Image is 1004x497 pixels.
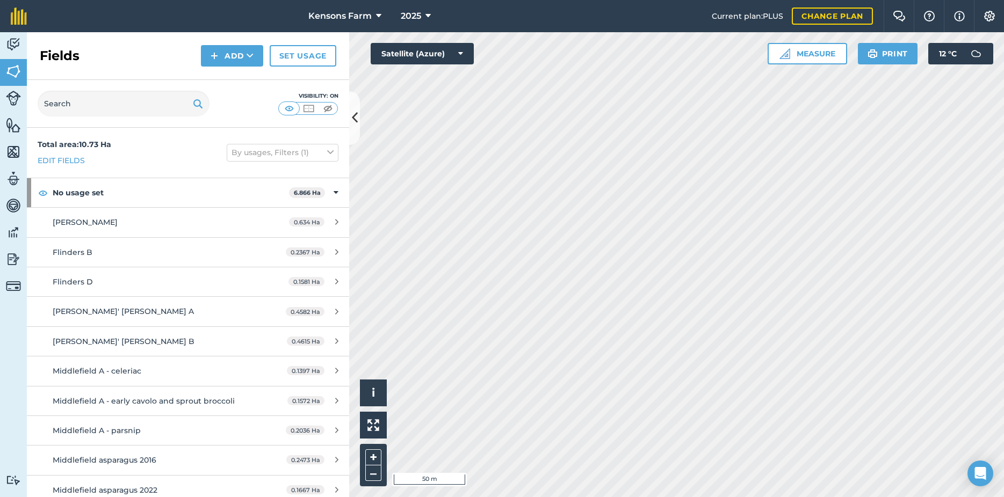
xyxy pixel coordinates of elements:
[27,416,349,445] a: Middlefield A - parsnip0.2036 Ha
[868,47,878,60] img: svg+xml;base64,PHN2ZyB4bWxucz0iaHR0cDovL3d3dy53My5vcmcvMjAwMC9zdmciIHdpZHRoPSIxOSIgaGVpZ2h0PSIyNC...
[27,267,349,296] a: Flinders D0.1581 Ha
[360,379,387,406] button: i
[283,103,296,114] img: svg+xml;base64,PHN2ZyB4bWxucz0iaHR0cDovL3d3dy53My5vcmcvMjAwMC9zdmciIHdpZHRoPSI1MCIgaGVpZ2h0PSI0MC...
[367,419,379,431] img: Four arrows, one pointing top left, one top right, one bottom right and the last bottom left
[954,10,965,23] img: svg+xml;base64,PHN2ZyB4bWxucz0iaHR0cDovL3d3dy53My5vcmcvMjAwMC9zdmciIHdpZHRoPSIxNyIgaGVpZ2h0PSIxNy...
[201,45,263,67] button: Add
[53,247,92,257] span: Flinders B
[193,97,203,110] img: svg+xml;base64,PHN2ZyB4bWxucz0iaHR0cDovL3d3dy53My5vcmcvMjAwMC9zdmciIHdpZHRoPSIxOSIgaGVpZ2h0PSIyNC...
[6,251,21,267] img: svg+xml;base64,PD94bWwgdmVyc2lvbj0iMS4wIiBlbmNvZGluZz0idXRmLTgiPz4KPCEtLSBHZW5lcmF0b3I6IEFkb2JlIE...
[53,337,194,346] span: [PERSON_NAME]' [PERSON_NAME] B
[27,297,349,326] a: [PERSON_NAME]' [PERSON_NAME] A0.4582 Ha
[289,217,324,226] span: 0.634 Ha
[53,455,156,465] span: Middlefield asparagus 2016
[712,10,783,22] span: Current plan : PLUS
[11,8,27,25] img: fieldmargin Logo
[38,155,85,166] a: Edit fields
[27,356,349,385] a: Middlefield A - celeriac0.1397 Ha
[294,189,321,196] strong: 6.866 Ha
[38,140,111,149] strong: Total area : 10.73 Ha
[53,396,235,406] span: Middlefield A - early cavolo and sprout broccoli
[53,306,194,316] span: [PERSON_NAME]' [PERSON_NAME] A
[308,10,372,23] span: Kensons Farm
[792,8,873,25] a: Change plan
[928,43,993,64] button: 12 °C
[53,426,141,435] span: Middlefield A - parsnip
[38,91,210,116] input: Search
[321,103,335,114] img: svg+xml;base64,PHN2ZyB4bWxucz0iaHR0cDovL3d3dy53My5vcmcvMjAwMC9zdmciIHdpZHRoPSI1MCIgaGVpZ2h0PSI0MC...
[779,48,790,59] img: Ruler icon
[302,103,315,114] img: svg+xml;base64,PHN2ZyB4bWxucz0iaHR0cDovL3d3dy53My5vcmcvMjAwMC9zdmciIHdpZHRoPSI1MCIgaGVpZ2h0PSI0MC...
[211,49,218,62] img: svg+xml;base64,PHN2ZyB4bWxucz0iaHR0cDovL3d3dy53My5vcmcvMjAwMC9zdmciIHdpZHRoPSIxNCIgaGVpZ2h0PSIyNC...
[983,11,996,21] img: A cog icon
[6,171,21,187] img: svg+xml;base64,PD94bWwgdmVyc2lvbj0iMS4wIiBlbmNvZGluZz0idXRmLTgiPz4KPCEtLSBHZW5lcmF0b3I6IEFkb2JlIE...
[965,43,987,64] img: svg+xml;base64,PD94bWwgdmVyc2lvbj0iMS4wIiBlbmNvZGluZz0idXRmLTgiPz4KPCEtLSBHZW5lcmF0b3I6IEFkb2JlIE...
[38,186,48,199] img: svg+xml;base64,PHN2ZyB4bWxucz0iaHR0cDovL3d3dy53My5vcmcvMjAwMC9zdmciIHdpZHRoPSIxOCIgaGVpZ2h0PSIyNC...
[6,91,21,106] img: svg+xml;base64,PD94bWwgdmVyc2lvbj0iMS4wIiBlbmNvZGluZz0idXRmLTgiPz4KPCEtLSBHZW5lcmF0b3I6IEFkb2JlIE...
[923,11,936,21] img: A question mark icon
[53,217,118,227] span: [PERSON_NAME]
[27,445,349,474] a: Middlefield asparagus 20160.2473 Ha
[372,386,375,399] span: i
[939,43,957,64] span: 12 ° C
[287,366,324,375] span: 0.1397 Ha
[6,475,21,485] img: svg+xml;base64,PD94bWwgdmVyc2lvbj0iMS4wIiBlbmNvZGluZz0idXRmLTgiPz4KPCEtLSBHZW5lcmF0b3I6IEFkb2JlIE...
[286,455,324,464] span: 0.2473 Ha
[6,117,21,133] img: svg+xml;base64,PHN2ZyB4bWxucz0iaHR0cDovL3d3dy53My5vcmcvMjAwMC9zdmciIHdpZHRoPSI1NiIgaGVpZ2h0PSI2MC...
[278,92,338,100] div: Visibility: On
[967,461,993,486] div: Open Intercom Messenger
[53,277,93,287] span: Flinders D
[40,47,80,64] h2: Fields
[27,238,349,267] a: Flinders B0.2367 Ha
[6,224,21,240] img: svg+xml;base64,PD94bWwgdmVyc2lvbj0iMS4wIiBlbmNvZGluZz0idXRmLTgiPz4KPCEtLSBHZW5lcmF0b3I6IEFkb2JlIE...
[6,63,21,79] img: svg+xml;base64,PHN2ZyB4bWxucz0iaHR0cDovL3d3dy53My5vcmcvMjAwMC9zdmciIHdpZHRoPSI1NiIgaGVpZ2h0PSI2MC...
[270,45,336,67] a: Set usage
[53,485,157,495] span: Middlefield asparagus 2022
[27,327,349,356] a: [PERSON_NAME]' [PERSON_NAME] B0.4615 Ha
[6,36,21,53] img: svg+xml;base64,PD94bWwgdmVyc2lvbj0iMS4wIiBlbmNvZGluZz0idXRmLTgiPz4KPCEtLSBHZW5lcmF0b3I6IEFkb2JlIE...
[365,449,381,465] button: +
[401,10,421,23] span: 2025
[371,43,474,64] button: Satellite (Azure)
[27,208,349,237] a: [PERSON_NAME]0.634 Ha
[227,144,338,161] button: By usages, Filters (1)
[287,396,324,405] span: 0.1572 Ha
[287,337,324,346] span: 0.4615 Ha
[27,178,349,207] div: No usage set6.866 Ha
[288,277,324,286] span: 0.1581 Ha
[286,307,324,316] span: 0.4582 Ha
[53,178,289,207] strong: No usage set
[6,198,21,214] img: svg+xml;base64,PD94bWwgdmVyc2lvbj0iMS4wIiBlbmNvZGluZz0idXRmLTgiPz4KPCEtLSBHZW5lcmF0b3I6IEFkb2JlIE...
[53,366,141,376] span: Middlefield A - celeriac
[286,426,324,435] span: 0.2036 Ha
[365,465,381,481] button: –
[286,247,324,257] span: 0.2367 Ha
[893,11,906,21] img: Two speech bubbles overlapping with the left bubble in the forefront
[286,485,324,494] span: 0.1667 Ha
[6,144,21,160] img: svg+xml;base64,PHN2ZyB4bWxucz0iaHR0cDovL3d3dy53My5vcmcvMjAwMC9zdmciIHdpZHRoPSI1NiIgaGVpZ2h0PSI2MC...
[858,43,918,64] button: Print
[6,279,21,294] img: svg+xml;base64,PD94bWwgdmVyc2lvbj0iMS4wIiBlbmNvZGluZz0idXRmLTgiPz4KPCEtLSBHZW5lcmF0b3I6IEFkb2JlIE...
[27,386,349,415] a: Middlefield A - early cavolo and sprout broccoli0.1572 Ha
[768,43,847,64] button: Measure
